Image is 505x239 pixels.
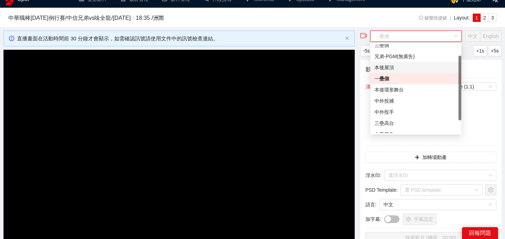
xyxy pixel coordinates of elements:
[447,83,494,90] span: Square (1:1)
[374,75,457,82] div: ㄧ壘側
[403,214,436,225] button: setting字幕設定
[365,215,381,223] span: 加字幕 :
[374,97,457,105] div: 中外投捕
[368,126,494,133] div: 無此資料
[360,45,372,56] button: -5s
[17,34,342,43] div: 直播畫面在活動時間前 30 分鐘才會顯示，如需確認訊號請使用文件中的訊號檢查連結。
[360,32,367,39] span: video-camera
[419,16,447,21] span: 鍵盤快捷鍵
[483,33,499,39] span: English
[374,119,457,127] div: 三壘高台
[374,53,457,60] div: 兄弟-PGM(無廣告)
[473,45,487,56] button: +1s
[374,64,457,71] div: 本後屋頂
[475,15,478,21] span: 1
[476,47,484,55] span: +1s
[468,33,478,39] span: 中文
[384,199,492,210] span: 中文
[454,15,470,21] span: Layout:
[415,155,420,160] span: plus
[462,227,498,239] div: 回報問題
[365,65,496,74] h4: 影片剪輯區
[374,41,457,49] div: 三壘側
[345,36,349,41] button: close
[345,36,349,40] span: close
[365,152,496,163] button: plus加轉場動畫
[485,184,496,196] button: setting
[483,15,486,21] span: 2
[363,47,370,55] span: -5s
[374,108,457,116] div: 中外投手
[9,36,14,41] span: info-circle
[131,15,136,21] span: /
[365,82,376,91] button: 清除
[365,172,381,179] span: 浮水印 :
[374,31,457,41] span: ㄧ壘側
[8,14,382,23] h3: 中華職棒[DATE]例行賽 / 中信兄弟 vs 味全龍 / [DATE] 18:35 / 洲際
[365,186,398,194] span: PSD Template :
[488,45,502,56] button: +5s
[374,130,457,138] div: 上帝視角
[419,16,423,20] span: info-circle
[450,15,451,21] span: |
[491,47,499,55] span: +5s
[374,86,457,94] div: 本後環形舞台
[491,15,494,21] span: 3
[365,201,377,208] span: 語言 :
